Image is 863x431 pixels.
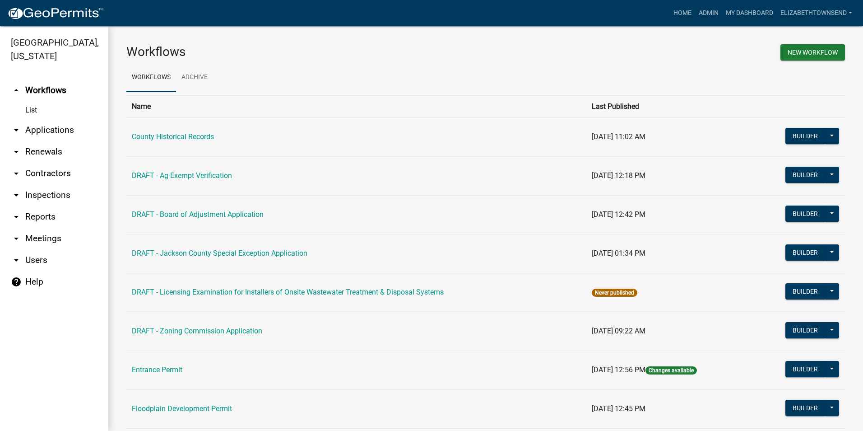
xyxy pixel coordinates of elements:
span: [DATE] 11:02 AM [592,132,645,141]
i: arrow_drop_down [11,125,22,136]
button: Builder [785,206,825,222]
button: Builder [785,128,825,144]
button: Builder [785,322,825,338]
a: Home [670,5,695,22]
button: Builder [785,244,825,261]
i: arrow_drop_down [11,146,22,157]
button: Builder [785,400,825,416]
a: DRAFT - Jackson County Special Exception Application [132,249,307,258]
a: Entrance Permit [132,365,182,374]
h3: Workflows [126,44,479,60]
i: arrow_drop_down [11,255,22,266]
span: Never published [592,289,637,297]
span: [DATE] 12:18 PM [592,171,645,180]
a: My Dashboard [722,5,777,22]
a: DRAFT - Licensing Examination for Installers of Onsite Wastewater Treatment & Disposal Systems [132,288,444,296]
a: Admin [695,5,722,22]
span: [DATE] 01:34 PM [592,249,645,258]
a: DRAFT - Ag-Exempt Verification [132,171,232,180]
i: arrow_drop_down [11,190,22,201]
span: Changes available [645,366,697,375]
i: help [11,276,22,287]
th: Last Published [586,95,752,117]
i: arrow_drop_down [11,233,22,244]
a: Floodplain Development Permit [132,404,232,413]
i: arrow_drop_up [11,85,22,96]
a: ElizabethTownsend [777,5,856,22]
a: DRAFT - Board of Adjustment Application [132,210,264,219]
a: DRAFT - Zoning Commission Application [132,327,262,335]
span: [DATE] 12:42 PM [592,210,645,219]
button: New Workflow [780,44,845,61]
span: [DATE] 12:45 PM [592,404,645,413]
i: arrow_drop_down [11,211,22,222]
i: arrow_drop_down [11,168,22,179]
button: Builder [785,361,825,377]
button: Builder [785,283,825,300]
span: [DATE] 12:56 PM [592,365,645,374]
button: Builder [785,167,825,183]
th: Name [126,95,586,117]
a: Archive [176,63,213,92]
a: County Historical Records [132,132,214,141]
span: [DATE] 09:22 AM [592,327,645,335]
a: Workflows [126,63,176,92]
